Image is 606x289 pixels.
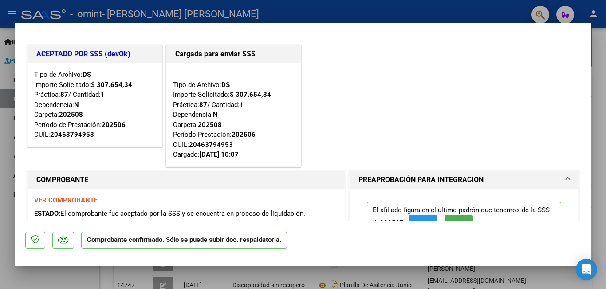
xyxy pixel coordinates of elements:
[91,81,132,89] strong: $ 307.654,34
[445,215,473,231] button: SSS
[221,81,230,89] strong: DS
[230,91,271,99] strong: $ 307.654,34
[175,49,292,59] h1: Cargada para enviar SSS
[34,70,155,140] div: Tipo de Archivo: Importe Solicitado: Práctica: / Cantidad: Dependencia: Carpeta: Período de Prest...
[232,131,256,139] strong: 202506
[380,219,404,227] strong: 202507
[240,101,244,109] strong: 1
[36,175,88,184] strong: COMPROBANTE
[60,91,68,99] strong: 87
[173,70,294,160] div: Tipo de Archivo: Importe Solicitado: Práctica: / Cantidad: Dependencia: Carpeta: Período Prestaci...
[367,202,561,235] p: El afiliado figura en el ultimo padrón que tenemos de la SSS de
[101,91,105,99] strong: 1
[83,71,91,79] strong: DS
[189,140,233,150] div: 20463794953
[198,121,222,129] strong: 202508
[36,49,153,59] h1: ACEPTADO POR SSS (devOk)
[60,210,305,218] span: El comprobante fue aceptado por la SSS y se encuentra en proceso de liquidación.
[213,111,218,119] strong: N
[34,210,60,218] span: ESTADO:
[50,130,94,140] div: 20463794953
[59,111,83,119] strong: 202508
[74,101,79,109] strong: N
[576,259,597,280] div: Open Intercom Messenger
[409,215,437,231] button: FTP
[358,174,484,185] h1: PREAPROBACIÓN PARA INTEGRACION
[102,121,126,129] strong: 202506
[453,219,465,227] span: SSS
[417,219,429,227] span: FTP
[199,101,207,109] strong: 87
[350,171,578,189] mat-expansion-panel-header: PREAPROBACIÓN PARA INTEGRACION
[34,196,98,204] a: VER COMPROBANTE
[81,232,287,249] p: Comprobante confirmado. Sólo se puede subir doc. respaldatoria.
[200,150,239,158] strong: [DATE] 10:07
